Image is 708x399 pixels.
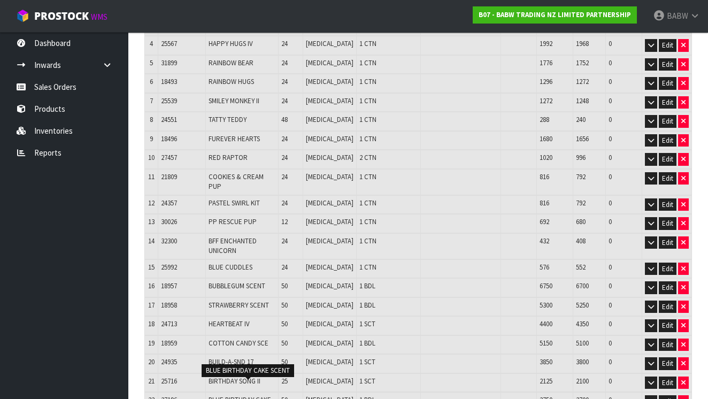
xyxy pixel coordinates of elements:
button: Edit [659,377,676,389]
span: 240 [576,115,586,124]
span: [MEDICAL_DATA] [306,58,353,67]
span: 576 [540,263,549,272]
span: 18957 [161,281,177,290]
button: Edit [659,301,676,313]
span: 692 [540,217,549,226]
span: 24 [281,39,288,48]
span: [MEDICAL_DATA] [306,77,353,86]
span: 6750 [540,281,552,290]
span: 1992 [540,39,552,48]
span: 24 [281,96,288,105]
span: 1020 [540,153,552,162]
span: 25539 [161,96,177,105]
button: Edit [659,357,676,370]
span: 18 [148,319,155,328]
span: 1752 [576,58,589,67]
span: 4350 [576,319,589,328]
button: Edit [659,319,676,332]
span: PP RESCUE PUP [209,217,257,226]
span: 5150 [540,339,552,348]
span: 25 [281,377,288,386]
span: 1656 [576,134,589,143]
button: Edit [659,153,676,166]
span: BUILD-A-SND 17 [209,357,253,366]
span: 12 [281,217,288,226]
span: BABW [667,11,688,21]
span: 5250 [576,301,589,310]
span: 1 CTN [359,263,376,272]
span: 1 CTN [359,96,376,105]
span: 5300 [540,301,552,310]
span: 7 [150,96,153,105]
button: Edit [659,339,676,351]
span: 25716 [161,377,177,386]
span: [MEDICAL_DATA] [306,153,353,162]
span: 792 [576,172,586,181]
span: 3850 [540,357,552,366]
div: BLUE BIRTHDAY CAKE SCENT [202,364,294,378]
span: 0 [609,198,612,208]
span: 1 CTN [359,77,376,86]
button: Edit [659,198,676,211]
span: 408 [576,236,586,245]
span: 24 [281,198,288,208]
span: 24 [281,58,288,67]
span: TATTY TEDDY [209,115,247,124]
span: [MEDICAL_DATA] [306,263,353,272]
span: 1968 [576,39,589,48]
span: ProStock [34,9,89,23]
button: Edit [659,281,676,294]
span: [MEDICAL_DATA] [306,115,353,124]
span: 0 [609,357,612,366]
span: 50 [281,319,288,328]
span: 0 [609,236,612,245]
button: Edit [659,172,676,185]
span: 50 [281,357,288,366]
span: 1 BDL [359,339,375,348]
span: [MEDICAL_DATA] [306,377,353,386]
span: BUBBLEGUM SCENT [209,281,265,290]
span: 0 [609,96,612,105]
span: 0 [609,281,612,290]
span: 792 [576,198,586,208]
span: RAINBOW HUGS [209,77,254,86]
span: RAINBOW BEAR [209,58,253,67]
span: 1 CTN [359,236,376,245]
span: 1 CTN [359,198,376,208]
span: 13 [148,217,155,226]
span: [MEDICAL_DATA] [306,319,353,328]
span: 0 [609,77,612,86]
span: 18493 [161,77,177,86]
span: 1272 [540,96,552,105]
span: [MEDICAL_DATA] [306,198,353,208]
button: Edit [659,115,676,128]
span: 24 [281,172,288,181]
span: BLUE CUDDLES [209,263,252,272]
span: 0 [609,301,612,310]
span: RED RAPTOR [209,153,248,162]
span: 1 CTN [359,115,376,124]
span: [MEDICAL_DATA] [306,96,353,105]
button: Edit [659,58,676,71]
span: 1 SCT [359,319,375,328]
span: 0 [609,39,612,48]
span: [MEDICAL_DATA] [306,39,353,48]
span: 1 BDL [359,301,375,310]
span: 24 [281,134,288,143]
span: 6700 [576,281,589,290]
span: 24357 [161,198,177,208]
span: 24935 [161,357,177,366]
span: 0 [609,217,612,226]
span: 9 [150,134,153,143]
span: COOKIES & CREAM PUP [209,172,264,191]
span: [MEDICAL_DATA] [306,357,353,366]
span: 24 [281,236,288,245]
span: 24713 [161,319,177,328]
span: 0 [609,172,612,181]
span: 32300 [161,236,177,245]
span: 1776 [540,58,552,67]
span: 19 [148,339,155,348]
span: 5100 [576,339,589,348]
span: 1272 [576,77,589,86]
span: 0 [609,58,612,67]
